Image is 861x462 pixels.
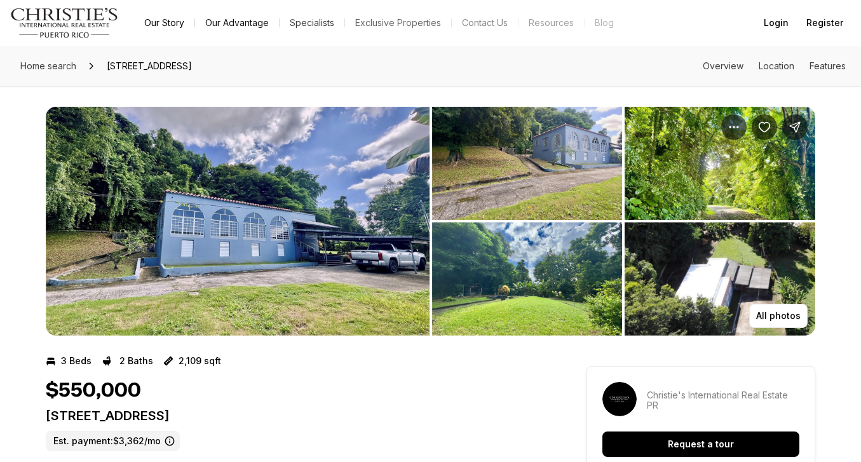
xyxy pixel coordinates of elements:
[647,390,799,411] p: Christie's International Real Estate PR
[61,356,92,366] p: 3 Beds
[602,431,799,457] button: Request a tour
[799,10,851,36] button: Register
[703,60,743,71] a: Skip to: Overview
[759,60,794,71] a: Skip to: Location
[10,8,119,38] img: logo
[46,107,430,336] li: 1 of 7
[452,14,518,32] button: Contact Us
[46,107,430,336] button: View image gallery
[432,222,623,336] button: View image gallery
[703,61,846,71] nav: Page section menu
[756,311,801,321] p: All photos
[749,304,808,328] button: All photos
[46,107,815,336] div: Listing Photos
[280,14,344,32] a: Specialists
[134,14,194,32] a: Our Story
[20,60,76,71] span: Home search
[625,107,815,220] button: View image gallery
[519,14,584,32] a: Resources
[432,107,816,336] li: 2 of 7
[46,408,541,423] p: [STREET_ADDRESS]
[782,114,808,140] button: Share Property: 8874 CALLE 3 FINAL
[810,60,846,71] a: Skip to: Features
[625,222,815,336] button: View image gallery
[102,56,197,76] span: [STREET_ADDRESS]
[345,14,451,32] a: Exclusive Properties
[179,356,221,366] p: 2,109 sqft
[585,14,624,32] a: Blog
[15,56,81,76] a: Home search
[752,114,777,140] button: Save Property: 8874 CALLE 3 FINAL
[46,431,180,451] label: Est. payment: $3,362/mo
[119,356,153,366] p: 2 Baths
[46,379,141,403] h1: $550,000
[668,439,734,449] p: Request a tour
[195,14,279,32] a: Our Advantage
[756,10,796,36] button: Login
[764,18,789,28] span: Login
[806,18,843,28] span: Register
[432,107,623,220] button: View image gallery
[721,114,747,140] button: Property options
